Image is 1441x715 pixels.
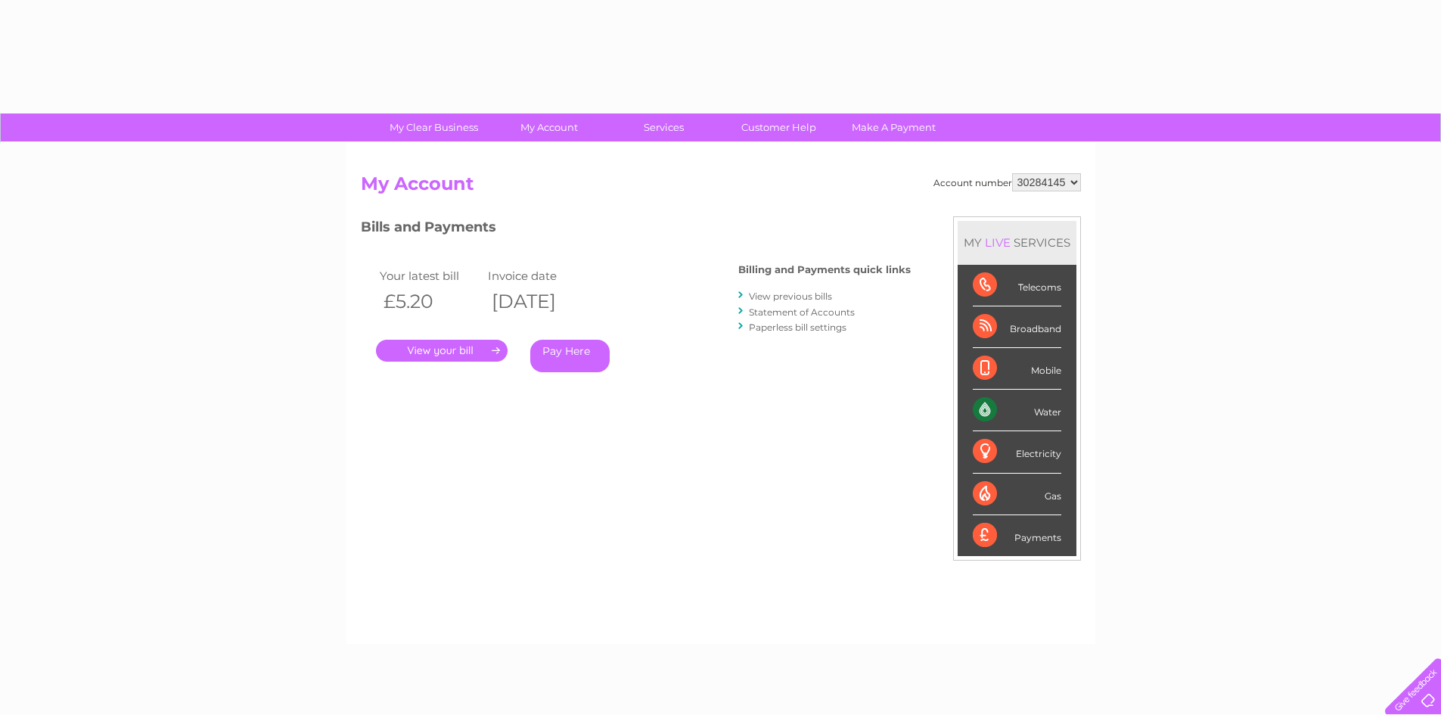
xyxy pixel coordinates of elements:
[973,515,1061,556] div: Payments
[361,173,1081,202] h2: My Account
[973,390,1061,431] div: Water
[716,113,841,141] a: Customer Help
[376,340,508,362] a: .
[371,113,496,141] a: My Clear Business
[601,113,726,141] a: Services
[749,291,832,302] a: View previous bills
[376,286,485,317] th: £5.20
[484,266,593,286] td: Invoice date
[958,221,1076,264] div: MY SERVICES
[486,113,611,141] a: My Account
[749,322,846,333] a: Paperless bill settings
[973,306,1061,348] div: Broadband
[376,266,485,286] td: Your latest bill
[933,173,1081,191] div: Account number
[973,348,1061,390] div: Mobile
[831,113,956,141] a: Make A Payment
[361,216,911,243] h3: Bills and Payments
[973,474,1061,515] div: Gas
[738,264,911,275] h4: Billing and Payments quick links
[973,431,1061,473] div: Electricity
[530,340,610,372] a: Pay Here
[749,306,855,318] a: Statement of Accounts
[484,286,593,317] th: [DATE]
[982,235,1014,250] div: LIVE
[973,265,1061,306] div: Telecoms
